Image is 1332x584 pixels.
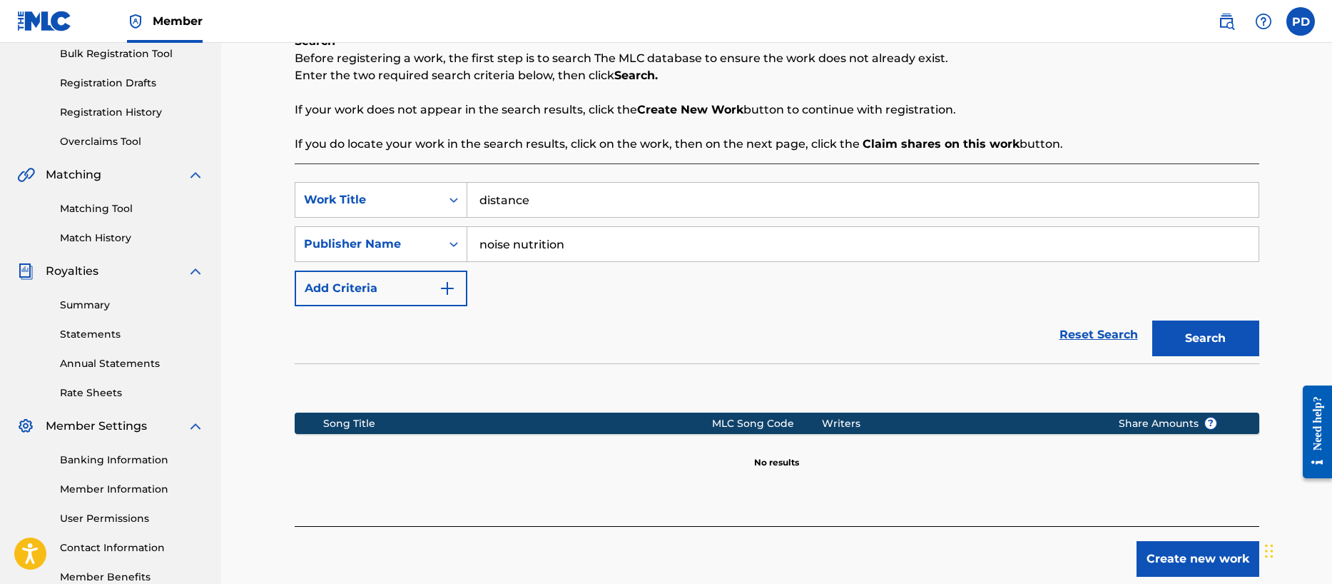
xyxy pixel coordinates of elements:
[439,280,456,297] img: 9d2ae6d4665cec9f34b9.svg
[304,191,432,208] div: Work Title
[17,11,72,31] img: MLC Logo
[60,76,204,91] a: Registration Drafts
[1205,418,1216,429] span: ?
[17,418,34,435] img: Member Settings
[1292,375,1332,490] iframe: Resource Center
[1249,7,1278,36] div: Help
[60,511,204,526] a: User Permissions
[60,453,204,468] a: Banking Information
[1261,515,1332,584] iframe: Chat Widget
[127,13,144,30] img: Top Rightsholder
[295,101,1259,119] p: If your work does not appear in the search results, click the button to continue with registration.
[637,103,743,116] strong: Create New Work
[1255,13,1272,30] img: help
[17,166,35,183] img: Matching
[863,137,1020,151] strong: Claim shares on this work
[1119,416,1217,431] span: Share Amounts
[60,231,204,246] a: Match History
[46,166,101,183] span: Matching
[187,263,204,280] img: expand
[1218,13,1235,30] img: search
[712,416,822,431] div: MLC Song Code
[60,482,204,497] a: Member Information
[323,416,712,431] div: Song Title
[1052,319,1145,351] a: Reset Search
[304,236,432,253] div: Publisher Name
[60,540,204,555] a: Contact Information
[17,263,34,280] img: Royalties
[614,69,658,82] strong: Search.
[60,298,204,313] a: Summary
[1137,541,1259,577] button: Create new work
[60,386,204,401] a: Rate Sheets
[46,418,147,435] span: Member Settings
[822,416,1097,431] div: Writers
[60,105,204,120] a: Registration History
[1212,7,1241,36] a: Public Search
[60,134,204,149] a: Overclaims Tool
[1286,7,1315,36] div: User Menu
[295,67,1259,84] p: Enter the two required search criteria below, then click
[1152,321,1259,356] button: Search
[754,439,799,469] p: No results
[46,263,98,280] span: Royalties
[295,50,1259,67] p: Before registering a work, the first step is to search The MLC database to ensure the work does n...
[295,271,467,306] button: Add Criteria
[60,201,204,216] a: Matching Tool
[295,136,1259,153] p: If you do locate your work in the search results, click on the work, then on the next page, click...
[60,356,204,371] a: Annual Statements
[187,418,204,435] img: expand
[60,327,204,342] a: Statements
[187,166,204,183] img: expand
[153,13,203,29] span: Member
[295,182,1259,363] form: Search Form
[1265,530,1273,573] div: Drag
[60,46,204,61] a: Bulk Registration Tool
